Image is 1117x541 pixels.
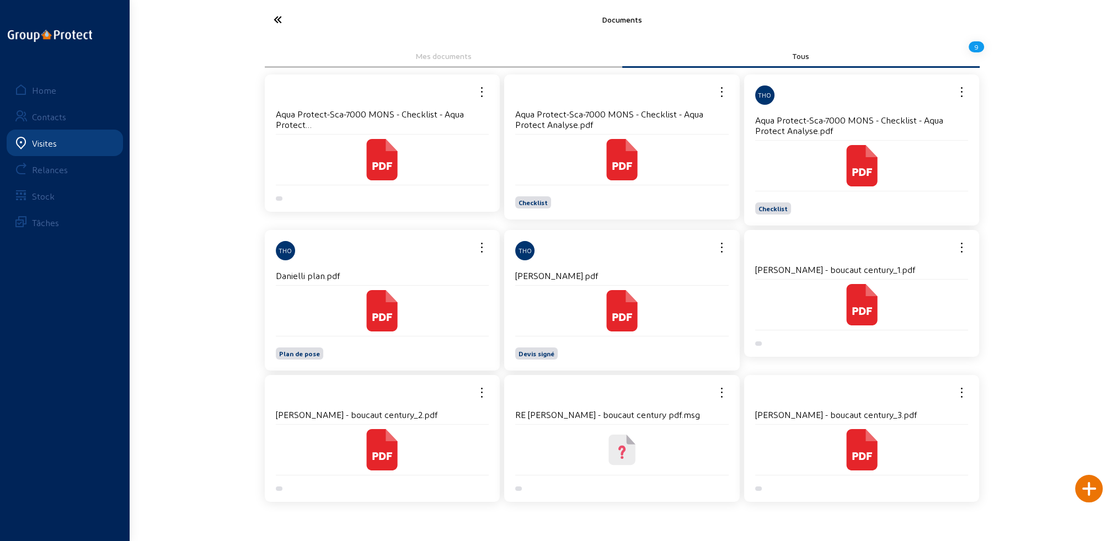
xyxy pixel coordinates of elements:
[276,241,295,260] div: THO
[7,77,123,103] a: Home
[755,409,969,420] h4: [PERSON_NAME] - boucaut century_3.pdf
[279,350,320,357] span: Plan de pose
[32,138,57,148] div: Visites
[7,130,123,156] a: Visites
[515,109,729,130] h4: Aqua Protect-Sca-7000 MONS - Checklist - Aqua Protect Analyse.pdf
[515,241,535,260] div: THO
[515,409,729,420] h4: RE [PERSON_NAME] - boucaut century pdf.msg
[755,264,969,275] h4: [PERSON_NAME] - boucaut century_1.pdf
[272,51,614,61] div: Mes documents
[276,409,489,420] h4: [PERSON_NAME] - boucaut century_2.pdf
[276,109,489,130] h4: Aqua Protect-Sca-7000 MONS - Checklist - Aqua Protect Analyse.pdf_timestamp=638925003963587545&ex...
[755,115,969,136] h4: Aqua Protect-Sca-7000 MONS - Checklist - Aqua Protect Analyse.pdf
[380,15,865,24] div: Documents
[755,85,774,105] div: THO
[519,199,548,206] span: Checklist
[7,183,123,209] a: Stock
[630,51,972,61] div: Tous
[32,164,68,175] div: Relances
[969,38,984,56] div: 9
[519,350,554,357] span: Devis signé
[32,85,56,95] div: Home
[8,30,92,42] img: logo-oneline.png
[32,191,55,201] div: Stock
[276,270,489,281] h4: Danielli plan.pdf
[758,205,788,212] span: Checklist
[7,103,123,130] a: Contacts
[515,270,729,281] h4: [PERSON_NAME].pdf
[7,156,123,183] a: Relances
[7,209,123,235] a: Tâches
[32,217,59,228] div: Tâches
[32,111,66,122] div: Contacts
